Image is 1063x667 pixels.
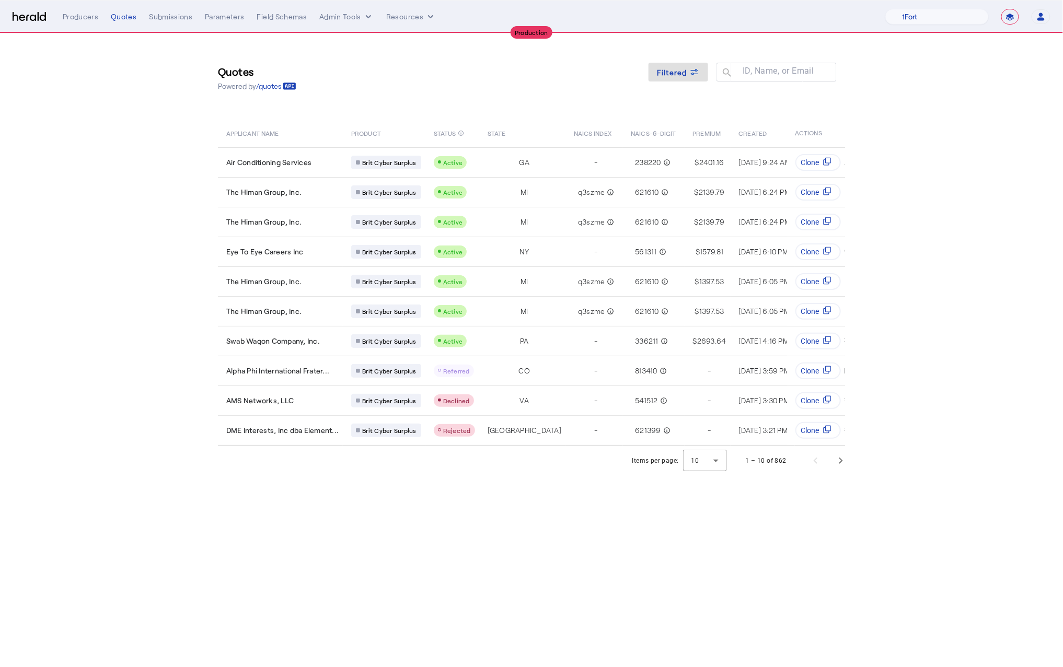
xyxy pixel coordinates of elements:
span: 621610 [636,306,660,317]
mat-icon: info_outline [658,395,667,406]
span: - [595,395,598,406]
span: 621610 [636,217,660,227]
th: ACTIONS [787,118,846,147]
button: Clone [795,303,841,320]
span: $ [693,336,697,346]
span: Brit Cyber Surplus [362,396,417,405]
span: Swab Wagon Company, Inc. [226,336,320,346]
span: - [595,425,598,436]
span: 336211 [636,336,659,346]
span: Brit Cyber Surplus [362,188,417,196]
div: Parameters [205,11,245,22]
span: $ [695,276,699,287]
span: Clone [801,217,819,227]
mat-icon: info_outline [657,247,666,257]
span: Brit Cyber Surplus [362,218,417,226]
span: 2139.79 [699,217,725,227]
span: - [595,366,598,376]
div: Submissions [149,11,192,22]
span: Filtered [657,67,687,78]
span: NAICS INDEX [574,127,611,138]
span: Clone [801,276,819,287]
span: - [708,395,711,406]
span: Active [443,308,463,315]
span: $ [695,187,699,197]
span: 621399 [636,425,662,436]
span: 541512 [636,395,658,406]
span: GA [519,157,530,168]
mat-icon: info_outline [659,306,668,317]
img: Herald Logo [13,12,46,22]
span: 2139.79 [699,187,725,197]
span: Active [443,189,463,196]
span: 2693.64 [697,336,726,346]
div: Field Schemas [257,11,307,22]
div: 1 – 10 of 862 [746,455,787,466]
span: - [595,157,598,168]
span: q3szme [578,276,605,287]
span: 2401.16 [699,157,724,168]
button: Next page [828,448,853,473]
span: - [595,336,598,346]
span: Brit Cyber Surplus [362,426,417,435]
button: Clone [795,392,841,409]
span: [DATE] 6:05 PM [739,277,790,286]
span: [DATE] 6:05 PM [739,307,790,315]
mat-icon: info_outline [605,306,615,317]
span: q3szme [578,187,605,197]
span: Clone [801,247,819,257]
span: MI [521,187,528,197]
span: CREATED [739,127,767,138]
span: 621610 [636,187,660,197]
span: DME Interests, Inc dba Element... [226,425,339,436]
span: Brit Cyber Surplus [362,367,417,375]
span: Rejected [443,427,471,434]
div: Producers [63,11,98,22]
span: Alpha Phi International Frater... [226,366,329,376]
mat-icon: info_outline [605,187,615,197]
span: Brit Cyber Surplus [362,277,417,286]
span: 1397.53 [699,306,724,317]
span: Active [443,159,463,166]
mat-icon: info_outline [605,217,615,227]
button: Clone [795,422,841,439]
span: PRODUCT [351,127,381,138]
button: Resources dropdown menu [386,11,436,22]
span: [DATE] 3:21 PM [739,426,788,435]
span: [DATE] 3:30 PM [739,396,790,405]
h3: Quotes [218,64,296,79]
span: Brit Cyber Surplus [362,248,417,256]
span: PREMIUM [693,127,721,138]
button: Clone [795,333,841,349]
div: Items per page: [632,455,679,466]
span: STATUS [434,127,456,138]
button: Filtered [649,63,708,81]
span: CO [519,366,530,376]
span: Declined [443,397,470,404]
span: VA [520,395,529,406]
span: Clone [801,395,819,406]
span: MI [521,217,528,227]
span: Brit Cyber Surplus [362,337,417,345]
span: 813410 [636,366,658,376]
span: q3szme [578,306,605,317]
span: Active [443,278,463,285]
span: NY [519,247,529,257]
span: 621610 [636,276,660,287]
mat-icon: info_outline [458,127,464,139]
button: Clone [795,243,841,260]
p: Powered by [218,81,296,91]
span: - [708,366,711,376]
span: Air Conditioning Services [226,157,311,168]
mat-icon: info_outline [657,366,667,376]
span: The Himan Group, Inc. [226,276,302,287]
mat-icon: info_outline [658,336,668,346]
span: [DATE] 3:59 PM [739,366,790,375]
mat-icon: info_outline [659,217,668,227]
mat-icon: info_outline [659,276,668,287]
button: Clone [795,273,841,290]
button: Clone [795,362,841,379]
span: $ [696,247,700,257]
span: Eye To Eye Careers Inc [226,247,304,257]
span: The Himan Group, Inc. [226,217,302,227]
